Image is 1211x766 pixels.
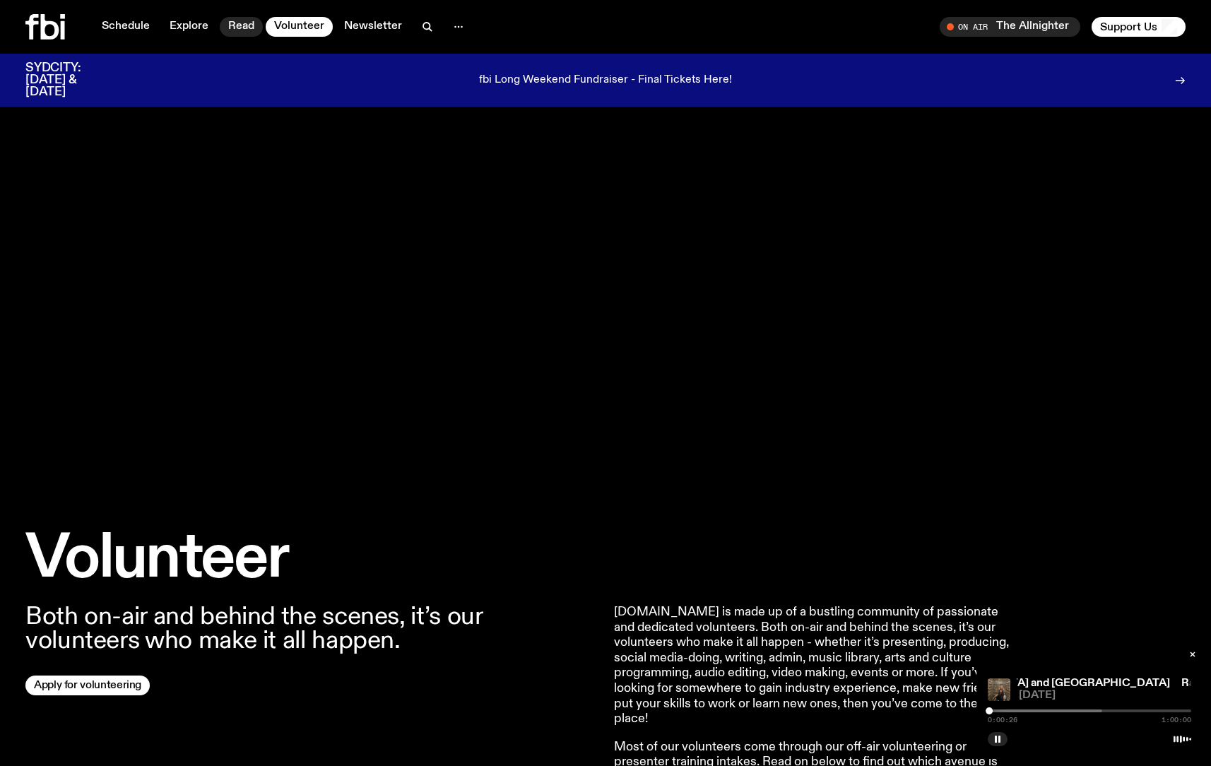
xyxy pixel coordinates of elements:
[1162,717,1191,724] span: 1:00:00
[161,17,217,37] a: Explore
[940,17,1080,37] button: On AirThe Allnighter
[988,678,1010,701] img: Sara and Malaak squatting on ground in fbi music library. Sara is making peace signs behind Malaa...
[266,17,333,37] a: Volunteer
[93,17,158,37] a: Schedule
[25,605,597,653] p: Both on-air and behind the scenes, it’s our volunteers who make it all happen.
[988,717,1017,724] span: 0:00:26
[764,678,1170,689] a: Race Matters / Ride through [GEOGRAPHIC_DATA] and [GEOGRAPHIC_DATA]
[1019,690,1191,701] span: [DATE]
[479,74,732,87] p: fbi Long Weekend Fundraiser - Final Tickets Here!
[25,676,150,695] a: Apply for volunteering
[336,17,410,37] a: Newsletter
[614,605,1021,727] p: [DOMAIN_NAME] is made up of a bustling community of passionate and dedicated volunteers. Both on-...
[1100,20,1157,33] span: Support Us
[25,146,1186,485] img: A collage of photographs and polaroids showing FBI volunteers.
[220,17,263,37] a: Read
[25,531,597,588] h1: Volunteer
[1092,17,1186,37] button: Support Us
[25,62,116,98] h3: SYDCITY: [DATE] & [DATE]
